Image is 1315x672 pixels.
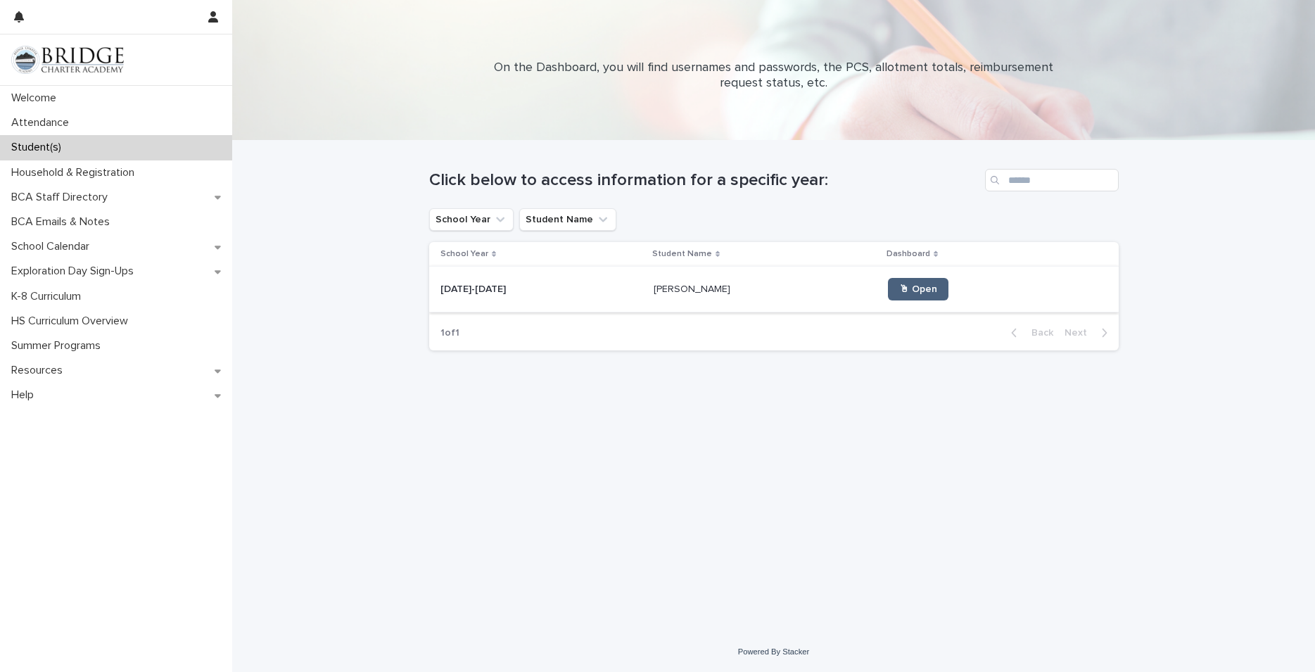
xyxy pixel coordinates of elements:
p: Attendance [6,116,80,129]
button: Back [1000,327,1059,339]
p: Household & Registration [6,166,146,179]
a: Powered By Stacker [738,647,809,656]
a: 🖱 Open [888,278,948,300]
p: BCA Emails & Notes [6,215,121,229]
p: Dashboard [887,246,930,262]
p: [DATE]-[DATE] [440,281,509,296]
p: Resources [6,364,74,377]
h1: Click below to access information for a specific year: [429,170,979,191]
p: Welcome [6,91,68,105]
p: Summer Programs [6,339,112,353]
span: Next [1065,328,1095,338]
img: V1C1m3IdTEidaUdm9Hs0 [11,46,124,74]
tr: [DATE]-[DATE][DATE]-[DATE] [PERSON_NAME][PERSON_NAME] 🖱 Open [429,267,1119,312]
p: On the Dashboard, you will find usernames and passwords, the PCS, allotment totals, reimbursement... [493,61,1055,91]
input: Search [985,169,1119,191]
p: 1 of 1 [429,316,471,350]
p: [PERSON_NAME] [654,281,733,296]
button: School Year [429,208,514,231]
span: Back [1023,328,1053,338]
p: HS Curriculum Overview [6,315,139,328]
p: K-8 Curriculum [6,290,92,303]
span: 🖱 Open [899,284,937,294]
p: Exploration Day Sign-Ups [6,265,145,278]
p: School Calendar [6,240,101,253]
button: Next [1059,327,1119,339]
p: School Year [440,246,488,262]
p: Help [6,388,45,402]
button: Student Name [519,208,616,231]
p: Student(s) [6,141,72,154]
p: Student Name [652,246,712,262]
p: BCA Staff Directory [6,191,119,204]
